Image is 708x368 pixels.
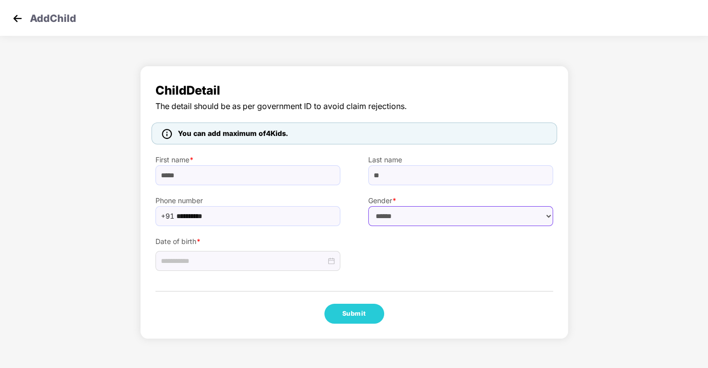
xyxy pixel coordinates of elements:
label: Date of birth [155,236,340,247]
img: svg+xml;base64,PHN2ZyB4bWxucz0iaHR0cDovL3d3dy53My5vcmcvMjAwMC9zdmciIHdpZHRoPSIzMCIgaGVpZ2h0PSIzMC... [10,11,25,26]
label: Phone number [155,195,340,206]
span: +91 [161,209,174,224]
button: Submit [324,304,384,324]
label: First name [155,154,340,165]
span: The detail should be as per government ID to avoid claim rejections. [155,100,553,113]
span: You can add maximum of 4 Kids. [178,129,288,137]
label: Last name [368,154,553,165]
label: Gender [368,195,553,206]
span: Child Detail [155,81,553,100]
img: icon [162,129,172,139]
p: Add Child [30,11,76,23]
